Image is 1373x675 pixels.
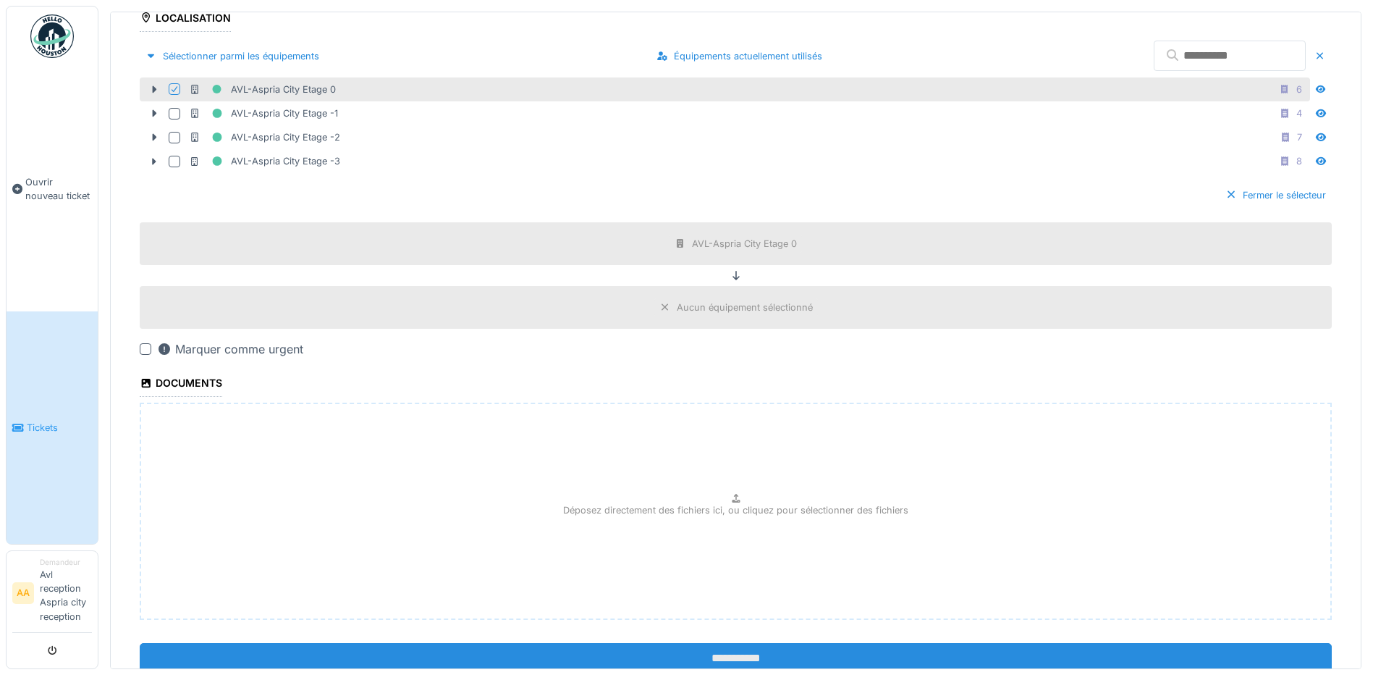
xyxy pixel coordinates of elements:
a: Tickets [7,311,98,543]
div: AVL-Aspria City Etage -3 [189,152,340,170]
div: 6 [1296,83,1302,96]
div: Demandeur [40,557,92,568]
a: AA DemandeurAvl reception Aspria city reception [12,557,92,633]
div: 8 [1296,154,1302,168]
div: Documents [140,372,222,397]
div: 4 [1296,106,1302,120]
div: AVL-Aspria City Etage -2 [189,128,340,146]
a: Ouvrir nouveau ticket [7,66,98,311]
img: Badge_color-CXgf-gQk.svg [30,14,74,58]
li: Avl reception Aspria city reception [40,557,92,629]
div: Fermer le sélecteur [1220,185,1332,205]
p: Déposez directement des fichiers ici, ou cliquez pour sélectionner des fichiers [563,503,908,517]
span: Ouvrir nouveau ticket [25,175,92,203]
li: AA [12,582,34,604]
div: Sélectionner parmi les équipements [140,46,325,66]
span: Tickets [27,421,92,435]
div: AVL-Aspria City Etage 0 [692,237,797,251]
div: Aucun équipement sélectionné [677,301,813,314]
div: Équipements actuellement utilisés [651,46,828,66]
div: AVL-Aspria City Etage -1 [189,104,338,122]
div: 7 [1297,130,1302,144]
div: AVL-Aspria City Etage 0 [189,80,336,98]
div: Marquer comme urgent [157,340,303,358]
div: Localisation [140,7,231,32]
